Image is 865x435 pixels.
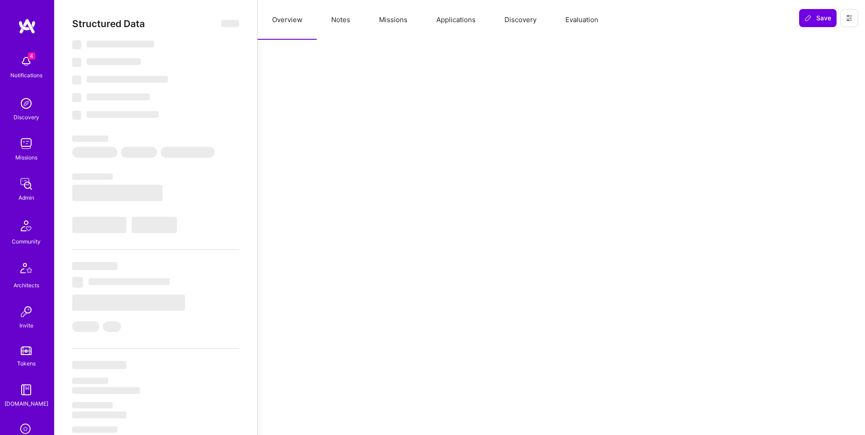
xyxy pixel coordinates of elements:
[17,381,35,399] img: guide book
[17,175,35,193] img: admin teamwork
[72,147,117,158] span: ‌
[805,14,831,23] span: Save
[87,111,159,118] span: ‌
[28,52,35,60] span: 4
[72,321,99,332] span: ‌
[103,321,121,332] span: ‌
[72,426,117,433] span: ‌
[72,387,140,394] span: ‌
[72,217,126,233] span: ‌
[72,402,113,408] span: ‌
[72,40,81,49] span: ‌
[72,75,81,84] span: ‌
[72,93,81,102] span: ‌
[72,361,126,369] span: ‌
[161,147,215,158] span: ‌
[10,70,42,80] div: Notifications
[15,215,37,237] img: Community
[14,281,39,290] div: Architects
[72,111,81,120] span: ‌
[17,135,35,153] img: teamwork
[15,153,37,162] div: Missions
[72,378,108,384] span: ‌
[17,94,35,112] img: discovery
[72,295,185,311] span: ‌
[72,18,145,29] span: Structured Data
[88,278,170,285] span: ‌
[72,58,81,67] span: ‌
[72,173,113,180] span: ‌
[72,412,126,418] span: ‌
[72,277,83,288] span: ‌
[19,193,34,202] div: Admin
[5,399,48,408] div: [DOMAIN_NAME]
[72,136,108,142] span: ‌
[18,18,36,34] img: logo
[799,9,837,27] button: Save
[12,237,41,246] div: Community
[87,58,141,65] span: ‌
[15,259,37,281] img: Architects
[221,20,239,27] span: ‌
[121,147,157,158] span: ‌
[72,262,117,270] span: ‌
[17,303,35,321] img: Invite
[17,52,35,70] img: bell
[19,321,33,330] div: Invite
[17,359,36,368] div: Tokens
[21,346,32,355] img: tokens
[72,185,162,201] span: ‌
[87,76,168,83] span: ‌
[87,41,154,47] span: ‌
[14,112,39,122] div: Discovery
[132,217,177,233] span: ‌
[87,94,150,100] span: ‌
